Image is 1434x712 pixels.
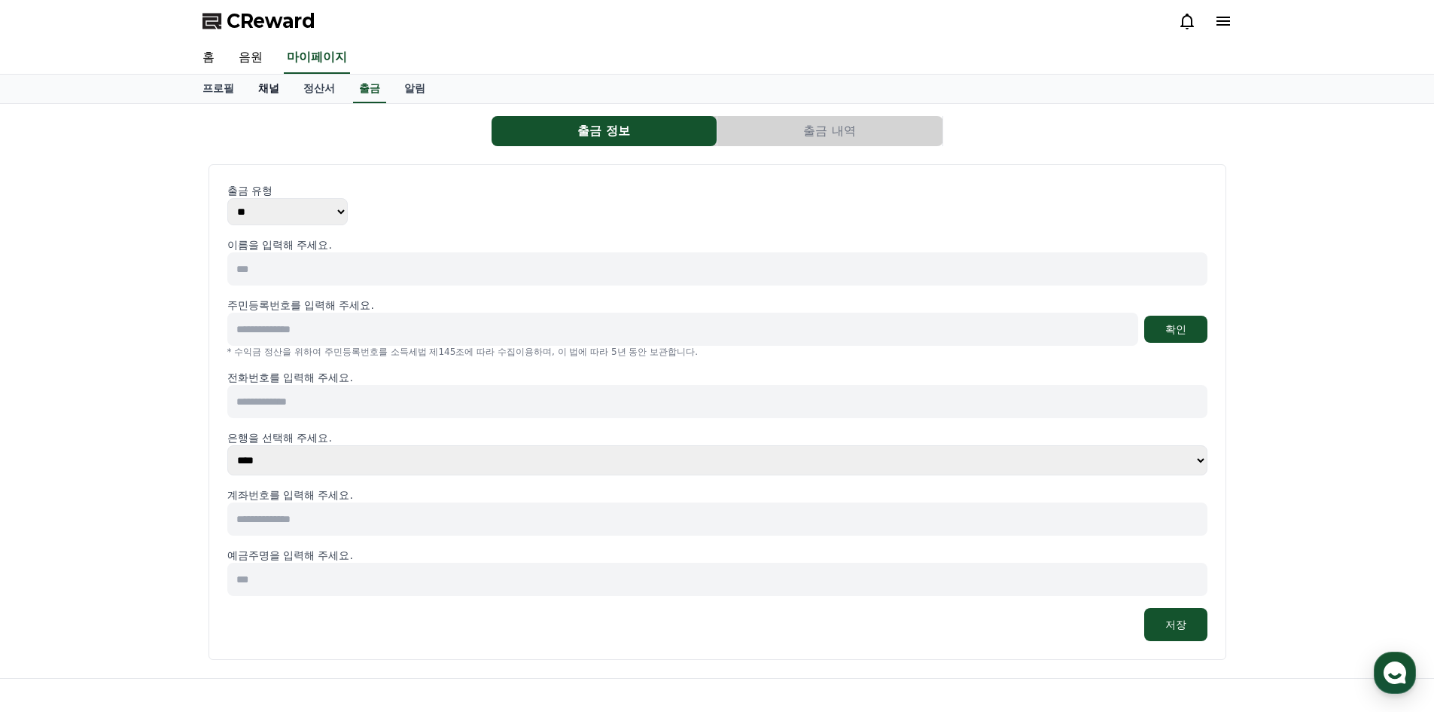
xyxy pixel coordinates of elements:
[492,116,717,146] button: 출금 정보
[190,75,246,103] a: 프로필
[227,237,1207,252] p: 이름을 입력해 주세요.
[99,478,194,515] a: 대화
[227,430,1207,445] p: 은행을 선택해 주세요.
[717,116,943,146] a: 출금 내역
[227,9,315,33] span: CReward
[1144,316,1207,343] button: 확인
[227,183,1207,198] p: 출금 유형
[492,116,717,146] a: 출금 정보
[284,42,350,74] a: 마이페이지
[291,75,347,103] a: 정산서
[1144,608,1207,641] button: 저장
[717,116,942,146] button: 출금 내역
[227,298,374,313] p: 주민등록번호를 입력해 주세요.
[47,500,56,512] span: 홈
[227,487,1207,503] p: 계좌번호를 입력해 주세요.
[227,548,1207,563] p: 예금주명을 입력해 주세요.
[392,75,437,103] a: 알림
[227,42,275,74] a: 음원
[194,478,289,515] a: 설정
[202,9,315,33] a: CReward
[190,42,227,74] a: 홈
[227,346,1207,358] p: * 수익금 정산을 위하여 주민등록번호를 소득세법 제145조에 따라 수집이용하며, 이 법에 따라 5년 동안 보관합니다.
[233,500,251,512] span: 설정
[246,75,291,103] a: 채널
[5,478,99,515] a: 홈
[227,370,1207,385] p: 전화번호를 입력해 주세요.
[353,75,386,103] a: 출금
[138,501,156,513] span: 대화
